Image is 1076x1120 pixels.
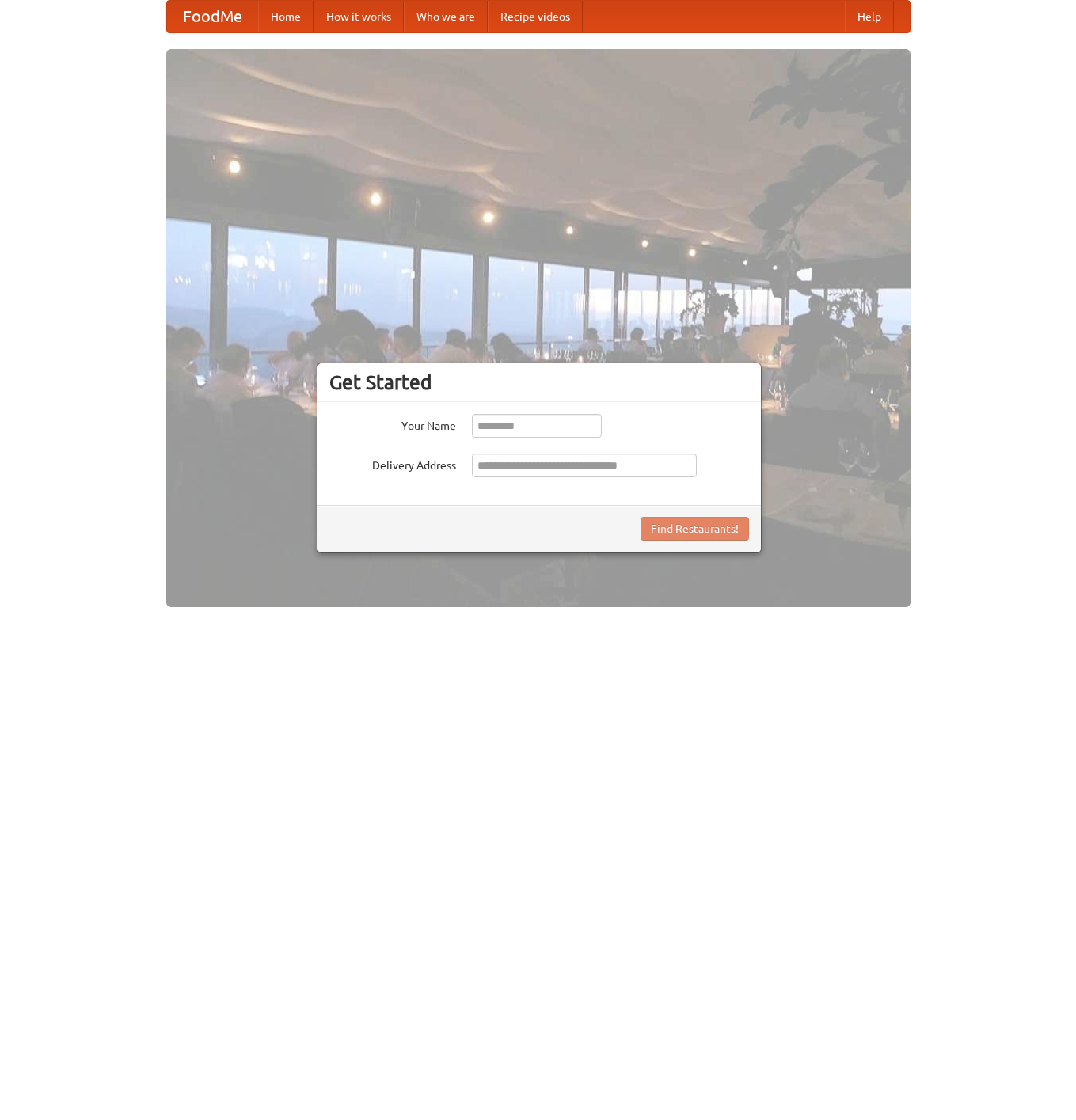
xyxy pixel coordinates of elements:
[845,1,894,32] a: Help
[314,1,404,32] a: How it works
[258,1,314,32] a: Home
[329,370,749,394] h3: Get Started
[641,517,749,541] button: Find Restaurants!
[404,1,488,32] a: Who we are
[488,1,583,32] a: Recipe videos
[329,414,456,434] label: Your Name
[329,454,456,473] label: Delivery Address
[167,1,258,32] a: FoodMe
